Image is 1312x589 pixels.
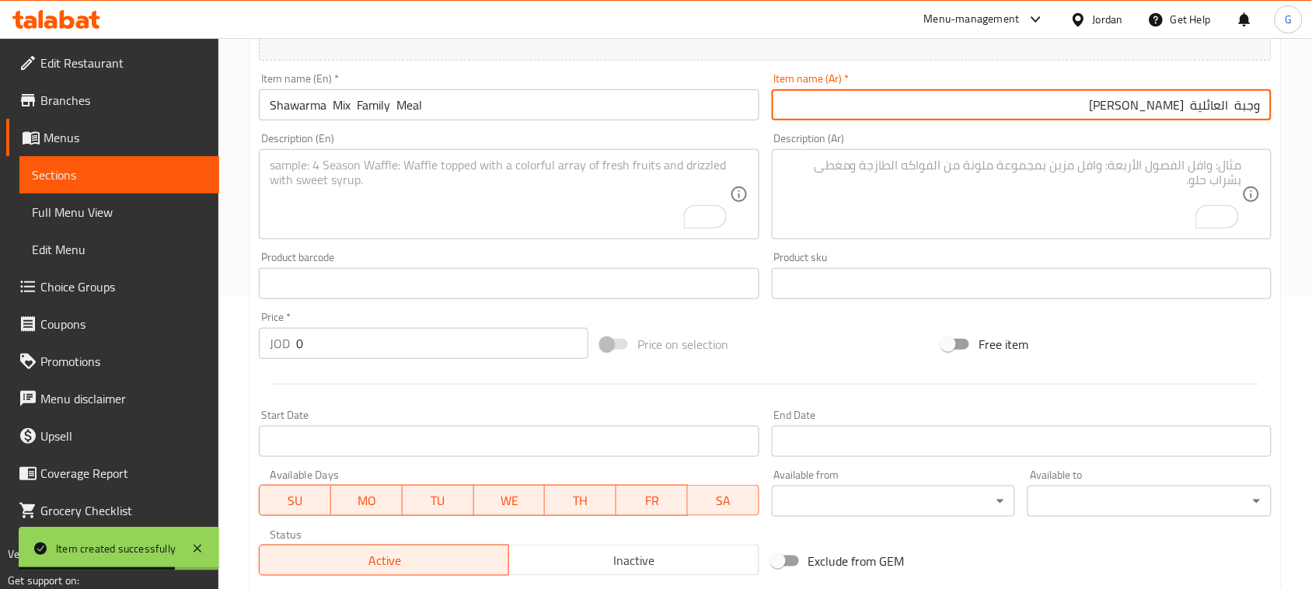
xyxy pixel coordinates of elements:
[515,549,752,572] span: Inactive
[623,490,682,512] span: FR
[259,545,509,576] button: Active
[979,335,1028,354] span: Free item
[331,485,403,516] button: MO
[783,158,1242,232] textarea: To enrich screen reader interactions, please activate Accessibility in Grammarly extension settings
[637,335,729,354] span: Price on selection
[6,417,219,455] a: Upsell
[924,10,1020,29] div: Menu-management
[259,89,759,120] input: Enter name En
[270,334,290,353] p: JOD
[40,501,207,520] span: Grocery Checklist
[40,54,207,72] span: Edit Restaurant
[545,485,616,516] button: TH
[40,427,207,445] span: Upsell
[772,268,1272,299] input: Please enter product sku
[40,352,207,371] span: Promotions
[56,540,176,557] div: Item created successfully
[480,490,539,512] span: WE
[508,545,759,576] button: Inactive
[772,486,1016,517] div: ​
[6,119,219,156] a: Menus
[6,44,219,82] a: Edit Restaurant
[40,464,207,483] span: Coverage Report
[270,158,729,232] textarea: To enrich screen reader interactions, please activate Accessibility in Grammarly extension settings
[551,490,610,512] span: TH
[6,305,219,343] a: Coupons
[409,490,468,512] span: TU
[40,277,207,296] span: Choice Groups
[808,552,905,570] span: Exclude from GEM
[266,549,503,572] span: Active
[40,389,207,408] span: Menu disclaimer
[616,485,688,516] button: FR
[296,328,588,359] input: Please enter price
[19,231,219,268] a: Edit Menu
[474,485,546,516] button: WE
[32,166,207,184] span: Sections
[772,89,1272,120] input: Enter name Ar
[40,91,207,110] span: Branches
[688,485,759,516] button: SA
[19,193,219,231] a: Full Menu View
[6,380,219,417] a: Menu disclaimer
[19,156,219,193] a: Sections
[44,128,207,147] span: Menus
[1093,11,1123,28] div: Jordan
[6,492,219,529] a: Grocery Checklist
[8,544,46,564] span: Version:
[337,490,396,512] span: MO
[6,455,219,492] a: Coverage Report
[32,240,207,259] span: Edit Menu
[259,268,759,299] input: Please enter product barcode
[694,490,753,512] span: SA
[6,82,219,119] a: Branches
[259,485,331,516] button: SU
[266,490,325,512] span: SU
[6,268,219,305] a: Choice Groups
[1285,11,1292,28] span: G
[32,203,207,221] span: Full Menu View
[1028,486,1272,517] div: ​
[403,485,474,516] button: TU
[6,343,219,380] a: Promotions
[40,315,207,333] span: Coupons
